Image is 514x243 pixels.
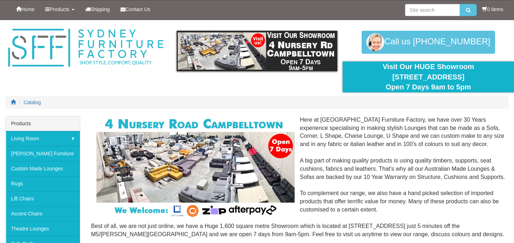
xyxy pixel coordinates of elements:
[125,6,150,12] span: Contact Us
[405,4,460,16] input: Site search
[80,0,115,18] a: Shipping
[49,6,69,12] span: Products
[90,6,110,12] span: Shipping
[6,206,80,221] a: Accent Chairs
[6,116,80,131] div: Products
[6,131,80,146] a: Living Room
[482,6,503,13] li: 0 items
[40,0,80,18] a: Products
[348,62,509,92] div: Visit Our HUGE Showroom [STREET_ADDRESS] Open 7 Days 9am to 5pm
[6,191,80,206] a: Lift Chairs
[6,161,80,176] a: Custom Made Lounges
[24,99,41,105] a: Catalog
[5,27,166,69] img: Sydney Furniture Factory
[21,6,34,12] span: Home
[115,0,156,18] a: Contact Us
[6,221,80,236] a: Theatre Lounges
[6,176,80,191] a: Rugs
[96,116,295,219] img: Corner Modular Lounges
[177,31,337,71] img: showroom.gif
[11,0,40,18] a: Home
[6,146,80,161] a: [PERSON_NAME] Furniture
